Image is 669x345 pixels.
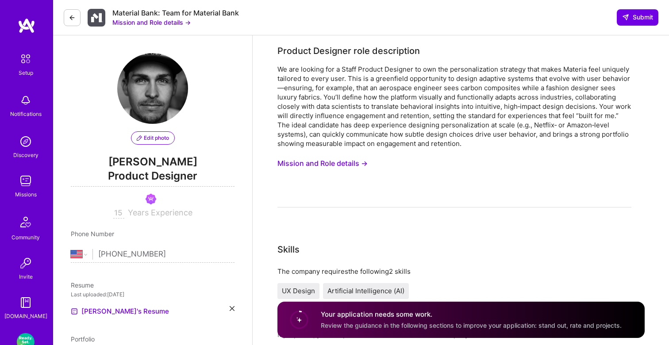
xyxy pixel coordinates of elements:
span: Years Experience [128,208,192,217]
img: bell [17,92,35,109]
img: Resume [71,308,78,315]
img: teamwork [17,172,35,190]
span: Portfolio [71,335,95,343]
input: XX [113,208,124,218]
span: UX Design [282,287,315,295]
div: [DOMAIN_NAME] [4,311,47,321]
button: Edit photo [131,131,175,145]
i: icon PencilPurple [137,135,142,141]
div: Setup [19,68,33,77]
div: Notifications [10,109,42,119]
a: [PERSON_NAME]'s Resume [71,306,169,317]
div: Product Designer role description [277,44,420,57]
div: Missions [15,190,37,199]
button: Submit [617,9,658,25]
div: The company requires the following 2 skills [277,267,631,276]
div: Skills [277,243,300,256]
span: Phone Number [71,230,114,238]
div: Invite [19,272,33,281]
img: logo [18,18,35,34]
span: [PERSON_NAME] [71,155,235,169]
div: Community [12,233,40,242]
span: Artificial Intelligence (AI) [327,287,404,295]
input: +1 (000) 000-0000 [98,241,235,267]
button: Mission and Role details → [112,18,191,27]
span: Review the guidance in the following sections to improve your application: stand out, rate and pr... [321,322,622,329]
div: Material Bank: Team for Material Bank [112,8,239,18]
span: Edit photo [137,134,169,142]
img: Been on Mission [146,194,156,204]
div: Last uploaded: [DATE] [71,290,235,299]
span: Submit [622,13,653,22]
img: guide book [17,294,35,311]
img: discovery [17,133,35,150]
div: We are looking for a Staff Product Designer to own the personalization strategy that makes Materi... [277,65,631,148]
img: setup [16,50,35,68]
i: icon SendLight [622,14,629,21]
span: Resume [71,281,94,289]
span: Product Designer [71,169,235,187]
img: Community [15,211,36,233]
img: Invite [17,254,35,272]
button: Mission and Role details → [277,155,368,172]
h4: Your application needs some work. [321,310,622,319]
img: Company Logo [88,9,105,27]
div: Discovery [13,150,38,160]
i: icon Close [230,306,235,311]
img: User Avatar [117,53,188,124]
i: icon LeftArrowDark [69,14,76,21]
